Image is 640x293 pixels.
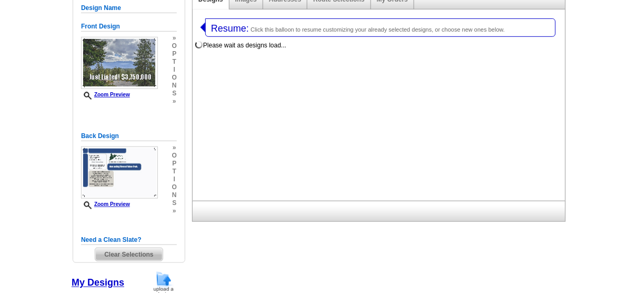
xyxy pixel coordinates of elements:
img: loading... [195,41,203,49]
span: o [172,42,177,50]
span: » [172,144,177,152]
span: p [172,50,177,58]
span: Resume: [211,23,249,34]
span: p [172,160,177,168]
span: » [172,34,177,42]
img: leftArrow.png [201,18,205,36]
span: n [172,191,177,199]
span: i [172,66,177,74]
span: t [172,168,177,175]
span: o [172,183,177,191]
div: Please wait as designs load... [203,41,286,50]
a: My Designs [72,278,124,288]
span: o [172,152,177,160]
img: frontsmallthumbnail.jpg [81,37,158,89]
span: Click this balloon to resume customizing your already selected designs, or choose new ones below. [251,26,505,33]
a: Zoom Preview [81,92,130,97]
a: Zoom Preview [81,201,130,207]
span: s [172,90,177,97]
span: s [172,199,177,207]
span: » [172,207,177,215]
h5: Front Design [81,22,177,32]
span: » [172,97,177,105]
span: n [172,82,177,90]
span: Clear Selections [95,248,162,261]
span: i [172,175,177,183]
h5: Need a Clean Slate? [81,235,177,245]
span: t [172,58,177,66]
h5: Back Design [81,131,177,141]
h5: Design Name [81,3,177,13]
img: backsmallthumbnail.jpg [81,147,158,199]
span: o [172,74,177,82]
